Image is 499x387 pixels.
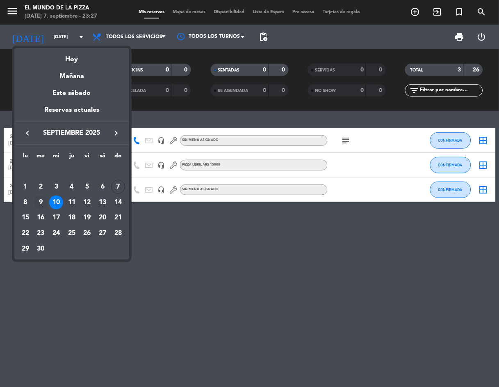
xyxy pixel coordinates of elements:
div: 9 [34,196,48,210]
td: 21 de septiembre de 2025 [110,210,126,226]
div: 25 [65,226,79,240]
th: miércoles [48,151,64,164]
td: 6 de septiembre de 2025 [95,179,110,195]
div: 16 [34,211,48,225]
td: 13 de septiembre de 2025 [95,195,110,210]
div: 23 [34,226,48,240]
div: 19 [80,211,94,225]
span: septiembre 2025 [35,128,109,138]
div: 29 [18,242,32,256]
button: keyboard_arrow_left [20,128,35,138]
td: 18 de septiembre de 2025 [64,210,80,226]
div: 22 [18,226,32,240]
div: 12 [80,196,94,210]
div: 5 [80,180,94,194]
th: jueves [64,151,80,164]
td: 15 de septiembre de 2025 [18,210,33,226]
div: 10 [49,196,63,210]
td: 3 de septiembre de 2025 [48,179,64,195]
button: keyboard_arrow_right [109,128,123,138]
div: 20 [96,211,109,225]
div: 6 [96,180,109,194]
div: 11 [65,196,79,210]
td: 7 de septiembre de 2025 [110,179,126,195]
td: 1 de septiembre de 2025 [18,179,33,195]
div: 1 [18,180,32,194]
div: 28 [111,226,125,240]
td: 4 de septiembre de 2025 [64,179,80,195]
td: 25 de septiembre de 2025 [64,226,80,241]
td: 5 de septiembre de 2025 [80,179,95,195]
div: 30 [34,242,48,256]
td: 26 de septiembre de 2025 [80,226,95,241]
div: 26 [80,226,94,240]
div: 3 [49,180,63,194]
div: 27 [96,226,109,240]
div: 7 [111,180,125,194]
td: 12 de septiembre de 2025 [80,195,95,210]
i: keyboard_arrow_right [111,128,121,138]
td: 23 de septiembre de 2025 [33,226,49,241]
td: 28 de septiembre de 2025 [110,226,126,241]
td: 30 de septiembre de 2025 [33,241,49,257]
div: 15 [18,211,32,225]
div: Reservas actuales [14,105,129,122]
i: keyboard_arrow_left [23,128,32,138]
div: 4 [65,180,79,194]
div: Hoy [14,48,129,65]
td: SEP. [18,164,126,179]
div: 8 [18,196,32,210]
div: 13 [96,196,109,210]
div: Este sábado [14,82,129,105]
td: 2 de septiembre de 2025 [33,179,49,195]
td: 9 de septiembre de 2025 [33,195,49,210]
td: 22 de septiembre de 2025 [18,226,33,241]
th: domingo [110,151,126,164]
div: Mañana [14,65,129,82]
td: 17 de septiembre de 2025 [48,210,64,226]
div: 24 [49,226,63,240]
th: martes [33,151,49,164]
td: 27 de septiembre de 2025 [95,226,110,241]
div: 17 [49,211,63,225]
td: 11 de septiembre de 2025 [64,195,80,210]
div: 18 [65,211,79,225]
div: 14 [111,196,125,210]
td: 20 de septiembre de 2025 [95,210,110,226]
th: lunes [18,151,33,164]
td: 10 de septiembre de 2025 [48,195,64,210]
td: 24 de septiembre de 2025 [48,226,64,241]
td: 16 de septiembre de 2025 [33,210,49,226]
td: 19 de septiembre de 2025 [80,210,95,226]
th: viernes [80,151,95,164]
td: 8 de septiembre de 2025 [18,195,33,210]
td: 29 de septiembre de 2025 [18,241,33,257]
div: 21 [111,211,125,225]
th: sábado [95,151,110,164]
div: 2 [34,180,48,194]
td: 14 de septiembre de 2025 [110,195,126,210]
